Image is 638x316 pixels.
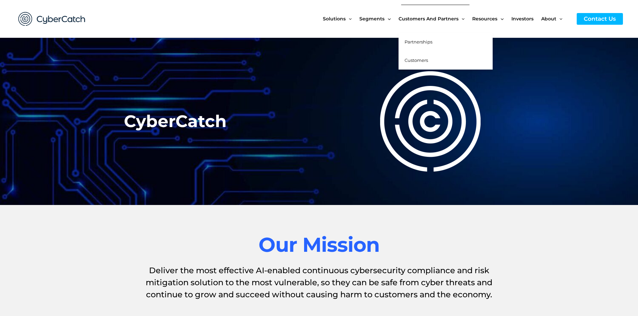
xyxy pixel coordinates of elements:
span: Menu Toggle [556,5,562,33]
a: Contact Us [577,13,623,25]
h1: Deliver the most effective AI-enabled continuous cybersecurity compliance and risk mitigation sol... [132,265,507,301]
a: Partnerships [399,33,493,51]
span: Menu Toggle [384,5,391,33]
span: About [541,5,556,33]
nav: Site Navigation: New Main Menu [323,5,570,33]
h2: Our Mission [132,232,507,258]
h2: CyberCatch [124,113,231,130]
span: Investors [511,5,534,33]
span: Customers and Partners [399,5,458,33]
img: CyberCatch [12,5,92,33]
a: Customers [399,51,493,70]
span: Menu Toggle [458,5,465,33]
span: Partnerships [405,39,432,44]
span: Segments [359,5,384,33]
span: Menu Toggle [346,5,352,33]
span: Resources [472,5,497,33]
span: Menu Toggle [497,5,503,33]
span: Customers [405,58,428,63]
a: Investors [511,5,541,33]
span: Solutions [323,5,346,33]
